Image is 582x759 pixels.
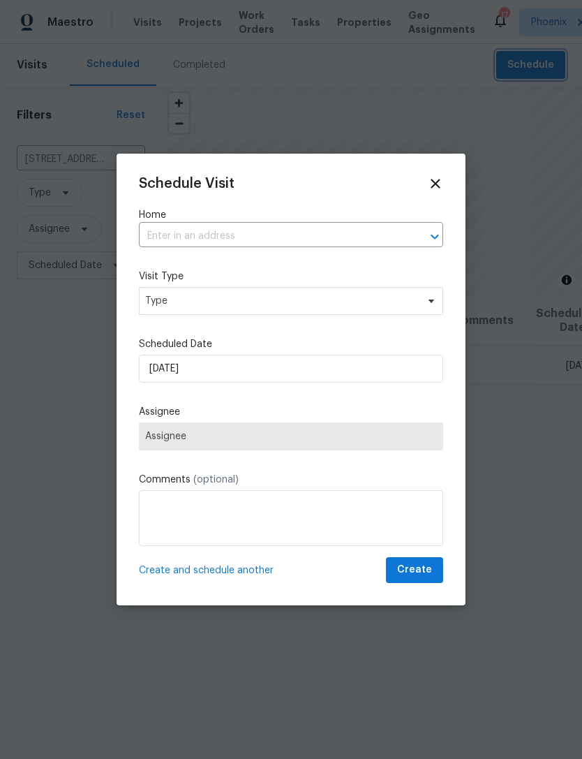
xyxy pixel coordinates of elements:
[386,557,443,583] button: Create
[397,561,432,579] span: Create
[139,355,443,383] input: M/D/YYYY
[139,405,443,419] label: Assignee
[193,475,239,485] span: (optional)
[425,227,445,246] button: Open
[139,563,274,577] span: Create and schedule another
[139,177,234,191] span: Schedule Visit
[139,226,404,247] input: Enter in an address
[145,431,437,442] span: Assignee
[139,208,443,222] label: Home
[145,294,417,308] span: Type
[139,270,443,283] label: Visit Type
[139,473,443,487] label: Comments
[428,176,443,191] span: Close
[139,337,443,351] label: Scheduled Date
